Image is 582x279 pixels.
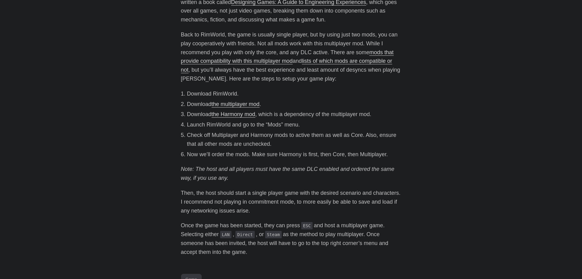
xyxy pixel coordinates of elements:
li: Download , which is a dependency of the multiplayer mod. [187,110,401,119]
li: Download . [187,100,401,109]
li: Launch RimWorld and go to the “Mods” menu. [187,120,401,129]
code: Steam [265,231,282,238]
p: Back to RimWorld, the game is usually single player, but by using just two mods, you can play coo... [181,30,401,83]
code: ESC [301,222,313,229]
li: Check off Multiplayer and Harmony mods to active them as well as Core. Also, ensure that all othe... [187,131,401,149]
code: LAN [220,231,231,238]
a: the Harmony mod [212,111,255,117]
p: Once the game has been started, they can press and host a multiplayer game. Selecting either , , ... [181,221,401,256]
p: Then, the host should start a single player game with the desired scenario and characters. I reco... [181,189,401,215]
a: the multiplayer mod [212,101,260,107]
code: Direct [235,231,255,238]
li: Download RimWorld. [187,89,401,98]
em: Note: The host and all players must have the same DLC enabled and ordered the same way, if you us... [181,166,394,181]
li: Now we’ll order the mods. Make sure Harmony is first, then Core, then Multiplayer. [187,150,401,159]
